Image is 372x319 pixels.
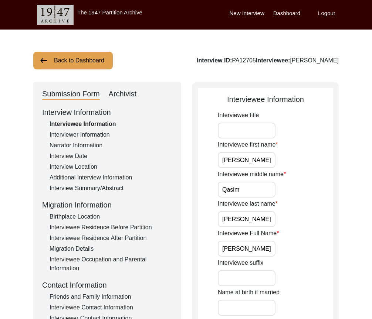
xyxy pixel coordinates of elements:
div: Contact Information [42,279,172,291]
b: Interview ID: [197,57,232,64]
div: Interview Information [42,107,172,118]
label: Interviewee last name [218,199,278,208]
button: Back to Dashboard [33,52,113,69]
label: Interviewee middle name [218,170,286,179]
label: Interviewee title [218,111,259,120]
label: The 1947 Partition Archive [77,9,142,16]
div: Submission Form [42,88,100,100]
div: Narrator Information [50,141,172,150]
div: Interviewee Contact Information [50,303,172,312]
div: Archivist [109,88,137,100]
div: Birthplace Location [50,212,172,221]
label: Interviewee Full Name [218,229,279,238]
label: Interviewee first name [218,140,278,149]
div: Interviewee Residence Before Partition [50,223,172,232]
img: arrow-left.png [39,56,48,65]
div: Interviewee Occupation and Parental Information [50,255,172,273]
div: Migration Details [50,244,172,253]
div: Interview Location [50,162,172,171]
div: Migration Information [42,199,172,210]
div: Interview Summary/Abstract [50,184,172,193]
label: Interviewee suffix [218,258,263,267]
div: Friends and Family Information [50,292,172,301]
div: Interviewer Information [50,130,172,139]
div: Interviewee Information [50,120,172,128]
img: header-logo.png [37,5,74,25]
div: PA12705 [PERSON_NAME] [197,56,339,65]
label: Logout [318,9,335,18]
label: Name at birth if married [218,288,280,297]
label: New Interview [230,9,264,18]
b: Interviewee: [256,57,290,64]
div: Interviewee Residence After Partition [50,234,172,243]
label: Dashboard [273,9,300,18]
div: Interviewee Information [198,94,333,105]
div: Additional Interview Information [50,173,172,182]
div: Interview Date [50,152,172,161]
